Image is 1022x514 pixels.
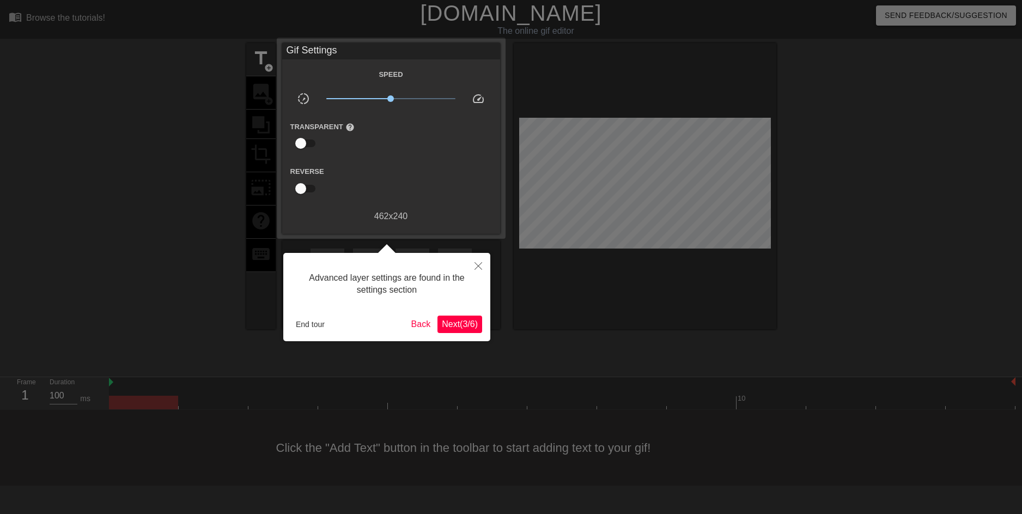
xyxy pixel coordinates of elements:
button: End tour [291,316,329,332]
span: Next ( 3 / 6 ) [442,319,478,329]
button: Next [437,316,482,333]
div: Advanced layer settings are found in the settings section [291,261,482,307]
button: Back [407,316,435,333]
button: Close [466,253,490,278]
